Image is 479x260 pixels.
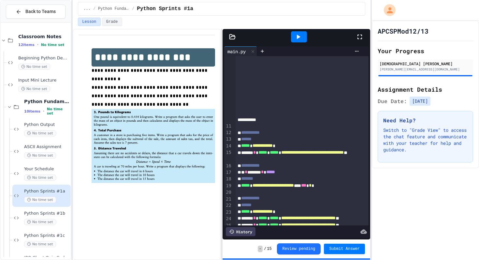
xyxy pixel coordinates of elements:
span: Due Date: [378,97,407,105]
div: 18 [224,176,232,182]
span: 10 items [24,109,40,114]
div: 20 [224,189,232,196]
span: Classroom Notes [18,34,69,39]
span: Python Sprints #1a [137,5,193,13]
div: 17 [224,169,232,176]
span: No time set [24,219,56,225]
span: ASCII Assignment [24,144,69,150]
h2: Assignment Details [378,85,473,94]
span: Your Schedule [24,166,69,172]
h2: Your Progress [378,46,473,55]
span: No time set [18,86,50,92]
span: Input Mini Lecture [18,78,69,83]
span: ... [83,6,91,11]
span: Submit Answer [329,246,360,252]
span: Back to Teams [25,8,56,15]
span: Python Fundamentals [98,6,129,11]
span: Python Sprints #1a [24,189,69,194]
h3: Need Help? [383,116,468,124]
span: 12 items [18,43,35,47]
div: 15 [224,149,232,163]
div: 19 [224,183,232,189]
button: Back to Teams [6,5,65,19]
div: 13 [224,136,232,143]
span: / [132,6,134,11]
div: 23 [224,209,232,216]
span: 15 [267,246,271,252]
span: Python Output [24,122,69,128]
p: Switch to "Grade View" to access the chat feature and communicate with your teacher for help and ... [383,127,468,153]
div: 25 [224,222,232,236]
span: Python Fundamentals [24,99,69,104]
div: 22 [224,202,232,209]
button: Lesson [78,18,100,26]
div: [PERSON_NAME][EMAIL_ADDRESS][DOMAIN_NAME] [380,67,471,72]
span: No time set [41,43,65,47]
div: 14 [224,143,232,149]
button: Grade [102,18,122,26]
span: / [93,6,95,11]
div: My Account [377,3,397,18]
span: Beginning Python Demo [18,55,69,61]
div: [DEMOGRAPHIC_DATA] [PERSON_NAME] [380,61,471,67]
span: No time set [24,197,56,203]
span: [DATE] [410,97,430,106]
span: Python Sprints #1c [24,233,69,238]
span: / [264,246,266,252]
span: No time set [18,64,50,70]
span: - [258,246,263,252]
div: 16 [224,163,232,169]
span: No time set [24,175,56,181]
div: main.py [224,48,249,55]
div: main.py [224,46,257,56]
span: No time set [47,107,69,115]
span: • [37,42,38,47]
button: Review pending [277,243,321,254]
span: No time set [24,130,56,136]
div: 12 [224,130,232,136]
span: No time set [24,152,56,159]
span: • [43,109,44,114]
span: Python Sprints #1b [24,211,69,216]
div: History [226,227,255,236]
div: 21 [224,196,232,203]
div: 24 [224,216,232,222]
div: 11 [224,123,232,130]
button: Submit Answer [324,244,365,254]
h1: APCSPMod12/13 [378,26,428,36]
span: No time set [24,241,56,247]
